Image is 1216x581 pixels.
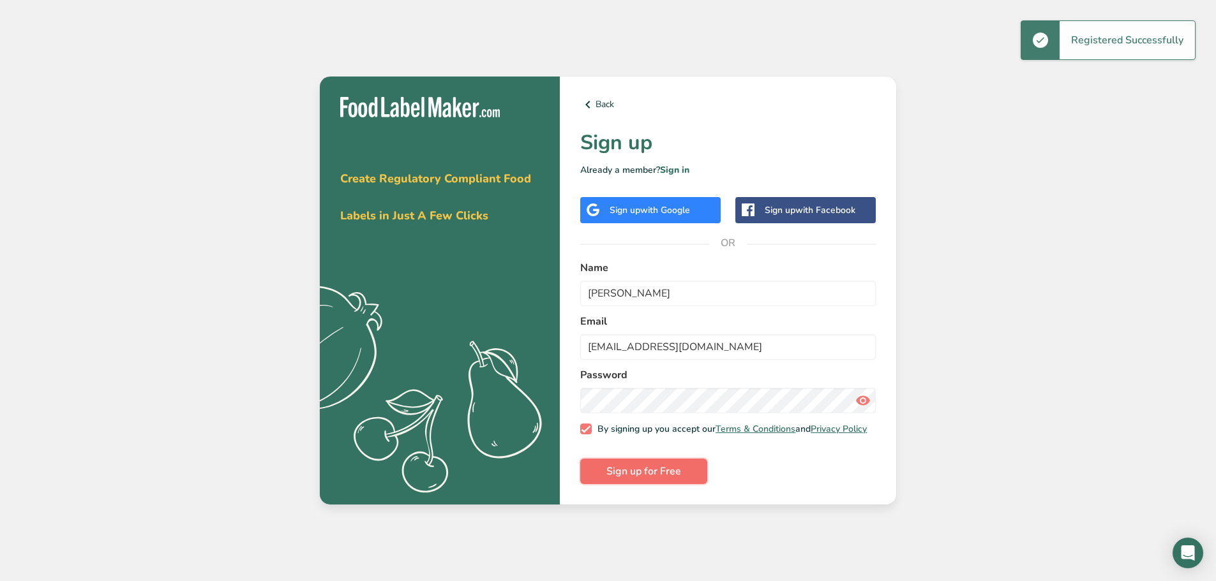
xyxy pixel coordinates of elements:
span: Sign up for Free [606,464,681,479]
button: Sign up for Free [580,459,707,484]
a: Sign in [660,164,689,176]
input: John Doe [580,281,876,306]
a: Back [580,97,876,112]
div: Sign up [610,203,690,217]
div: Registered Successfully [1060,21,1195,59]
a: Terms & Conditions [716,423,795,435]
span: By signing up you accept our and [592,423,867,435]
a: Privacy Policy [811,423,867,435]
label: Password [580,367,876,383]
label: Email [580,314,876,329]
h1: Sign up [580,128,876,158]
span: with Google [640,204,690,216]
div: Open Intercom Messenger [1173,538,1203,568]
span: with Facebook [795,204,855,216]
img: Food Label Maker [340,97,500,118]
div: Sign up [765,203,855,217]
p: Already a member? [580,163,876,177]
span: OR [709,224,747,262]
span: Create Regulatory Compliant Food Labels in Just A Few Clicks [340,171,531,223]
label: Name [580,260,876,276]
input: email@example.com [580,334,876,360]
